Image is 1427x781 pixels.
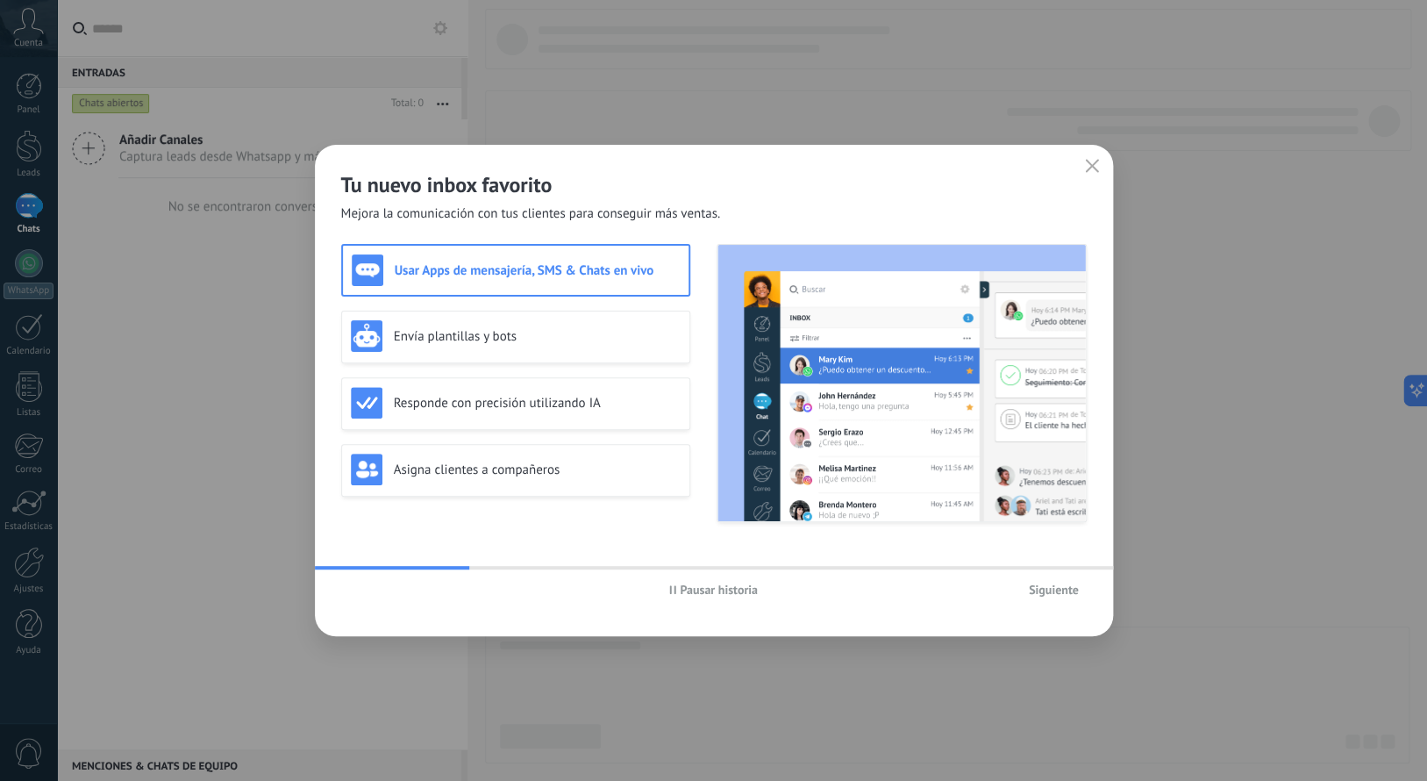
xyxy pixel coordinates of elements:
span: Pausar historia [680,584,758,596]
h3: Responde con precisión utilizando IA [394,395,681,412]
h3: Usar Apps de mensajería, SMS & Chats en vivo [395,262,680,279]
span: Mejora la comunicación con tus clientes para conseguir más ventas. [341,205,721,223]
h3: Envía plantillas y bots [394,328,681,345]
button: Siguiente [1021,577,1087,603]
button: Pausar historia [661,577,766,603]
span: Siguiente [1029,584,1079,596]
h3: Asigna clientes a compañeros [394,462,681,478]
h2: Tu nuevo inbox favorito [341,171,1087,198]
